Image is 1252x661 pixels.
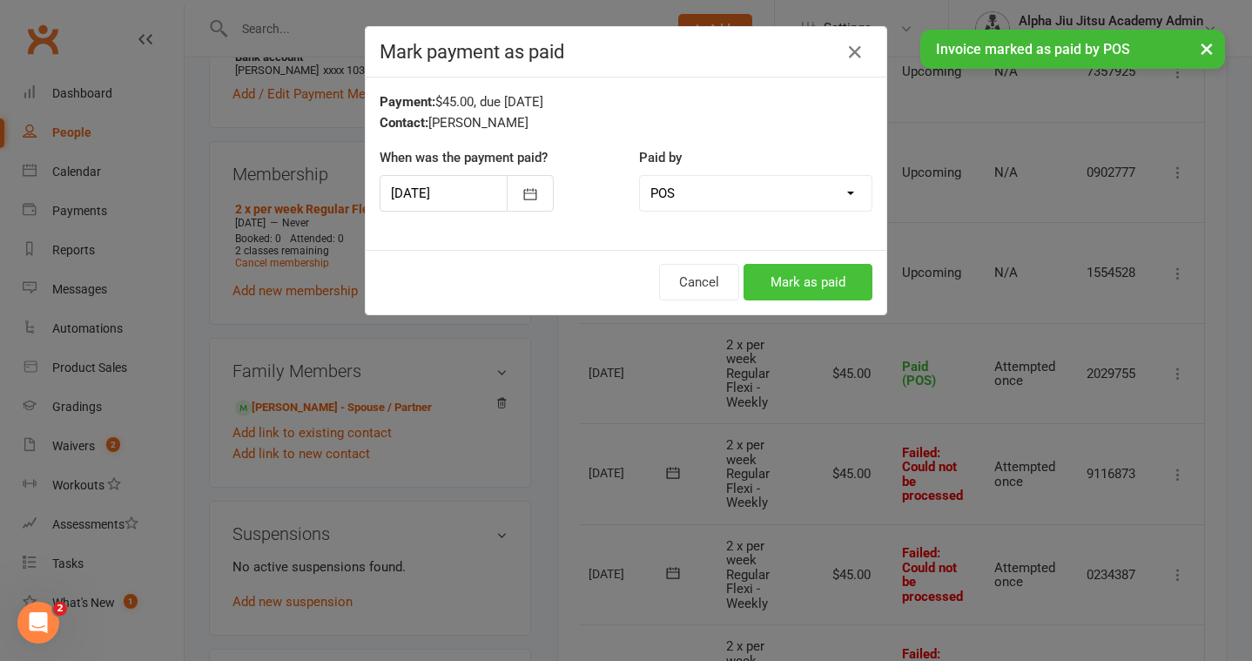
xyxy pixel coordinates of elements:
div: Invoice marked as paid by POS [920,30,1225,69]
button: × [1191,30,1222,67]
span: 2 [53,602,67,616]
iframe: Intercom live chat [17,602,59,644]
div: $45.00, due [DATE] [380,91,872,112]
div: [PERSON_NAME] [380,112,872,133]
label: Paid by [639,147,682,168]
button: Mark as paid [744,264,872,300]
strong: Contact: [380,115,428,131]
button: Cancel [659,264,739,300]
strong: Payment: [380,94,435,110]
label: When was the payment paid? [380,147,548,168]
